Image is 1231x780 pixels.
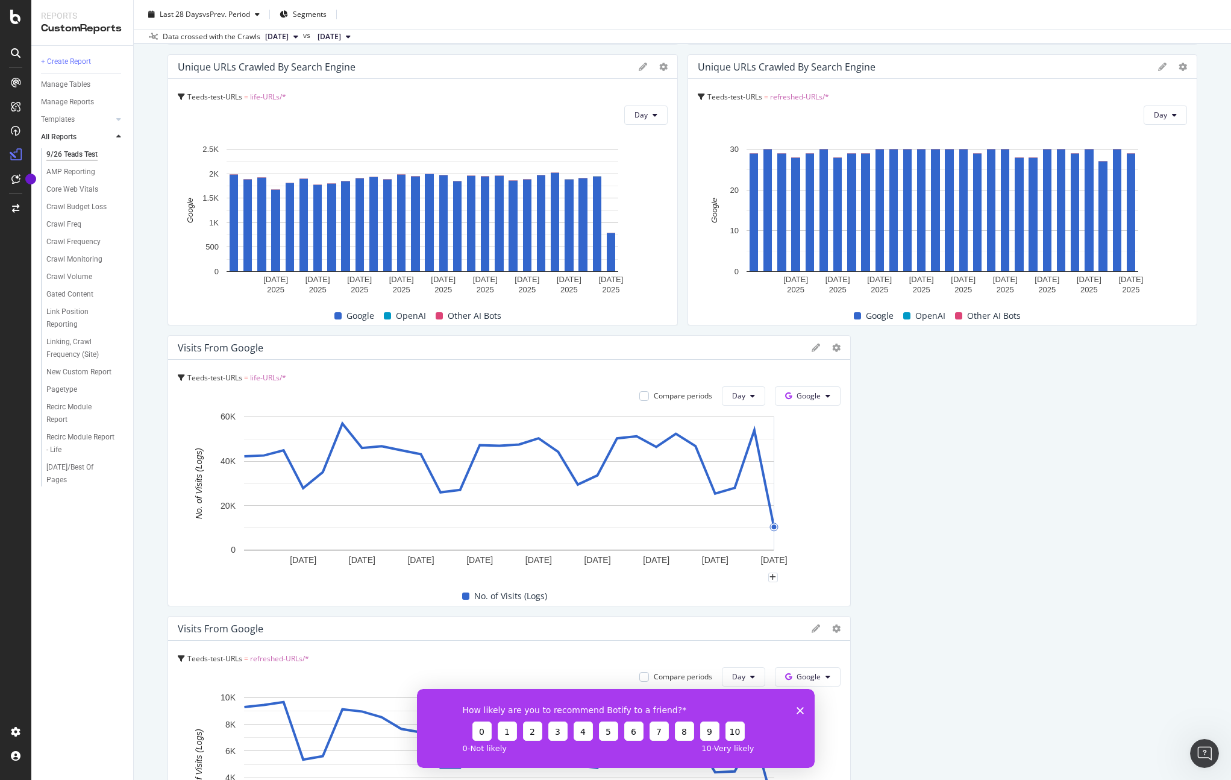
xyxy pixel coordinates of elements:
[915,309,945,323] span: OpenAI
[698,143,1188,297] svg: A chart.
[46,183,98,196] div: Core Web Vitals
[1038,285,1056,294] text: 2025
[41,78,125,91] a: Manage Tables
[730,186,738,195] text: 20
[992,275,1017,284] text: [DATE]
[474,589,547,603] span: No. of Visits (Logs)
[787,285,804,294] text: 2025
[466,555,493,565] text: [DATE]
[732,391,745,401] span: Day
[46,431,115,456] div: Recirc Module Report - Life
[41,131,113,143] a: All Reports
[770,92,829,102] span: refreshed-URLs/*
[178,143,668,297] svg: A chart.
[46,461,113,486] div: Today/Best Of Pages
[46,336,116,361] div: Linking, Crawl Frequency (Site)
[186,198,195,223] text: Google
[734,267,738,276] text: 0
[954,285,972,294] text: 2025
[46,336,125,361] a: Linking, Crawl Frequency (Site)
[168,335,851,606] div: Visits From GoogleTeeds-test-URLs = life-URLs/*Compare periodsDayGoogleA chart.No. of Visits (Logs)
[951,275,976,284] text: [DATE]
[46,401,125,426] a: Recirc Module Report
[225,746,236,756] text: 6K
[825,275,850,284] text: [DATE]
[41,55,91,68] div: + Create Report
[318,31,341,42] span: 2025 Aug. 30th
[634,110,648,120] span: Day
[41,10,124,22] div: Reports
[909,275,933,284] text: [DATE]
[768,573,778,582] div: plus
[797,671,821,682] span: Google
[46,431,125,456] a: Recirc Module Report - Life
[244,653,248,664] span: =
[866,309,894,323] span: Google
[407,555,434,565] text: [DATE]
[1144,105,1187,125] button: Day
[244,373,248,383] span: =
[178,623,263,635] div: Visits From Google
[231,545,236,555] text: 0
[41,96,94,109] div: Manage Reports
[46,288,125,301] a: Gated Content
[178,61,356,73] div: Unique URLs Crawled By Search Engine
[515,275,539,284] text: [DATE]
[417,689,815,768] iframe: Survey from Botify
[202,193,219,203] text: 1.5K
[349,555,375,565] text: [DATE]
[46,271,92,283] div: Crawl Volume
[46,218,81,231] div: Crawl Freq
[1080,285,1097,294] text: 2025
[209,169,219,178] text: 2K
[221,501,236,511] text: 20K
[584,555,610,565] text: [DATE]
[46,288,93,301] div: Gated Content
[187,653,242,664] span: Teeds-test-URLs
[293,9,327,19] span: Segments
[1035,275,1059,284] text: [DATE]
[221,693,236,702] text: 10K
[209,218,219,227] text: 1K
[41,78,90,91] div: Manage Tables
[46,271,125,283] a: Crawl Volume
[46,366,111,379] div: New Custom Report
[244,92,248,102] span: =
[41,22,124,36] div: CustomReports
[46,366,125,379] a: New Custom Report
[46,236,125,248] a: Crawl Frequency
[797,391,821,401] span: Google
[346,309,374,323] span: Google
[624,105,668,125] button: Day
[250,373,286,383] span: life-URLs/*
[178,342,263,354] div: Visits From Google
[722,386,765,406] button: Day
[867,275,892,284] text: [DATE]
[303,30,313,41] span: vs
[46,201,125,213] a: Crawl Budget Loss
[996,285,1013,294] text: 2025
[871,285,888,294] text: 2025
[775,667,841,687] button: Google
[221,456,236,466] text: 40K
[46,383,77,396] div: Pagetype
[707,92,762,102] span: Teeds-test-URLs
[46,383,125,396] a: Pagetype
[215,267,219,276] text: 0
[46,306,114,331] div: Link Position Reporting
[25,174,36,184] div: Tooltip anchor
[525,555,552,565] text: [DATE]
[828,285,846,294] text: 2025
[202,145,219,154] text: 2.5K
[654,671,712,682] div: Compare periods
[168,54,678,326] div: Unique URLs Crawled By Search EngineTeeds-test-URLs = life-URLs/*DayA chart.GoogleOpenAIOther AI ...
[702,555,728,565] text: [DATE]
[396,309,426,323] span: OpenAI
[722,667,765,687] button: Day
